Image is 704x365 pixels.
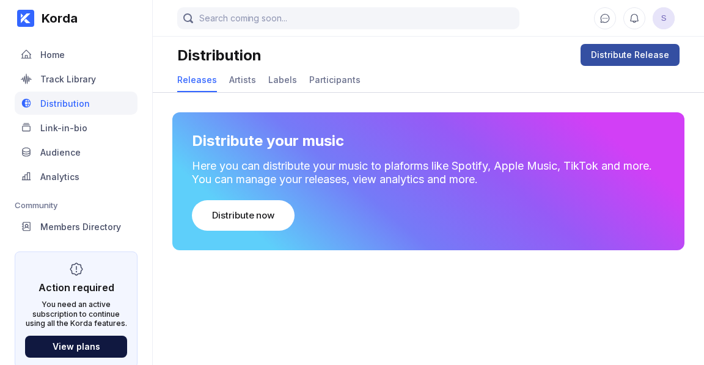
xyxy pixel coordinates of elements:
[591,49,669,61] div: Distribute Release
[15,92,137,116] a: Distribution
[40,98,90,109] div: Distribution
[581,44,680,66] button: Distribute Release
[15,165,137,189] a: Analytics
[192,159,665,186] div: Here you can distribute your music to plaforms like Spotify, Apple Music, TikTok and more. You ca...
[177,74,217,85] div: Releases
[15,116,137,140] a: Link-in-bio
[15,215,137,239] a: Members Directory
[40,147,81,157] div: Audience
[15,67,137,92] a: Track Library
[15,200,137,210] div: Community
[15,43,137,67] a: Home
[177,7,519,29] input: Search coming soon...
[309,68,361,92] a: Participants
[177,46,262,64] div: Distribution
[309,74,361,85] div: Participants
[268,68,297,92] a: Labels
[40,222,121,232] div: Members Directory
[653,7,675,29] div: Sade
[177,68,217,92] a: Releases
[229,68,256,92] a: Artists
[212,209,274,222] div: Distribute now
[53,341,100,352] div: View plans
[25,300,127,328] div: You need an active subscription to continue using all the Korda features.
[192,200,295,231] button: Distribute now
[34,11,78,26] div: Korda
[15,140,137,165] a: Audience
[40,172,79,182] div: Analytics
[40,74,96,84] div: Track Library
[25,336,127,358] button: View plans
[268,74,297,85] div: Labels
[40,123,87,133] div: Link-in-bio
[40,49,65,60] div: Home
[229,74,256,85] div: Artists
[38,281,114,294] div: Action required
[653,7,675,29] button: S
[192,132,344,150] div: Distribute your music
